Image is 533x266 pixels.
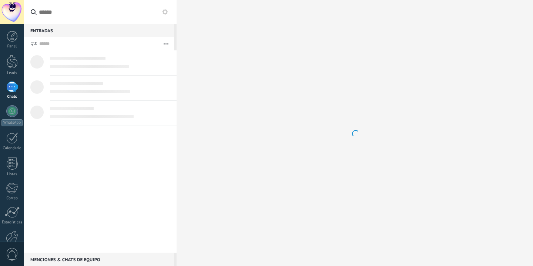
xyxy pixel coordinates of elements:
[24,24,174,37] div: Entradas
[1,196,23,201] div: Correo
[24,253,174,266] div: Menciones & Chats de equipo
[1,44,23,49] div: Panel
[158,37,174,50] button: Más
[1,220,23,225] div: Estadísticas
[1,71,23,76] div: Leads
[1,94,23,99] div: Chats
[1,146,23,151] div: Calendario
[1,119,23,126] div: WhatsApp
[1,172,23,177] div: Listas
